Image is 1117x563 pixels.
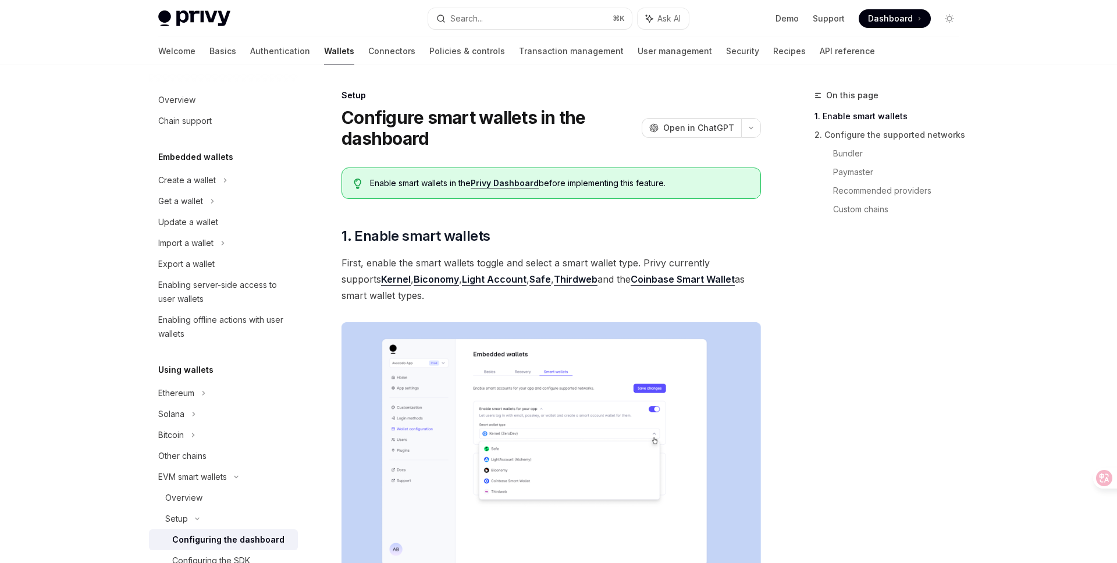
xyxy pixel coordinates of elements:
div: Setup [341,90,761,101]
a: Transaction management [519,37,624,65]
svg: Tip [354,179,362,189]
a: Biconomy [414,273,459,286]
a: Enabling offline actions with user wallets [149,309,298,344]
a: Update a wallet [149,212,298,233]
div: EVM smart wallets [158,470,227,484]
a: Basics [209,37,236,65]
img: light logo [158,10,230,27]
span: 1. Enable smart wallets [341,227,490,245]
div: Export a wallet [158,257,215,271]
a: Demo [776,13,799,24]
a: User management [638,37,712,65]
div: Configuring the dashboard [172,533,284,547]
a: Security [726,37,759,65]
a: Safe [529,273,551,286]
a: Welcome [158,37,195,65]
a: Recipes [773,37,806,65]
div: Enabling server-side access to user wallets [158,278,291,306]
a: Overview [149,487,298,508]
a: Authentication [250,37,310,65]
button: Open in ChatGPT [642,118,741,138]
span: Open in ChatGPT [663,122,734,134]
a: Paymaster [833,163,968,181]
a: Export a wallet [149,254,298,275]
div: Enabling offline actions with user wallets [158,313,291,341]
h5: Embedded wallets [158,150,233,164]
a: Recommended providers [833,181,968,200]
a: Connectors [368,37,415,65]
a: Light Account [462,273,527,286]
a: Enabling server-side access to user wallets [149,275,298,309]
a: Custom chains [833,200,968,219]
div: Search... [450,12,483,26]
span: Enable smart wallets in the before implementing this feature. [370,177,749,189]
h5: Using wallets [158,363,214,377]
div: Solana [158,407,184,421]
div: Overview [158,93,195,107]
a: Kernel [381,273,411,286]
span: Dashboard [868,13,913,24]
a: Bundler [833,144,968,163]
a: Overview [149,90,298,111]
a: Privy Dashboard [471,178,539,188]
a: Chain support [149,111,298,131]
div: Chain support [158,114,212,128]
h1: Configure smart wallets in the dashboard [341,107,637,149]
a: Support [813,13,845,24]
div: Bitcoin [158,428,184,442]
div: Update a wallet [158,215,218,229]
div: Get a wallet [158,194,203,208]
button: Toggle dark mode [940,9,959,28]
div: Overview [165,491,202,505]
a: Policies & controls [429,37,505,65]
span: On this page [826,88,878,102]
div: Other chains [158,449,207,463]
div: Import a wallet [158,236,214,250]
span: Ask AI [657,13,681,24]
a: Dashboard [859,9,931,28]
span: First, enable the smart wallets toggle and select a smart wallet type. Privy currently supports ,... [341,255,761,304]
div: Create a wallet [158,173,216,187]
a: Other chains [149,446,298,466]
a: Coinbase Smart Wallet [631,273,735,286]
a: Wallets [324,37,354,65]
button: Ask AI [638,8,689,29]
button: Search...⌘K [428,8,632,29]
a: Configuring the dashboard [149,529,298,550]
span: ⌘ K [613,14,625,23]
div: Setup [165,512,188,526]
a: 1. Enable smart wallets [814,107,968,126]
a: Thirdweb [554,273,597,286]
div: Ethereum [158,386,194,400]
a: 2. Configure the supported networks [814,126,968,144]
a: API reference [820,37,875,65]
